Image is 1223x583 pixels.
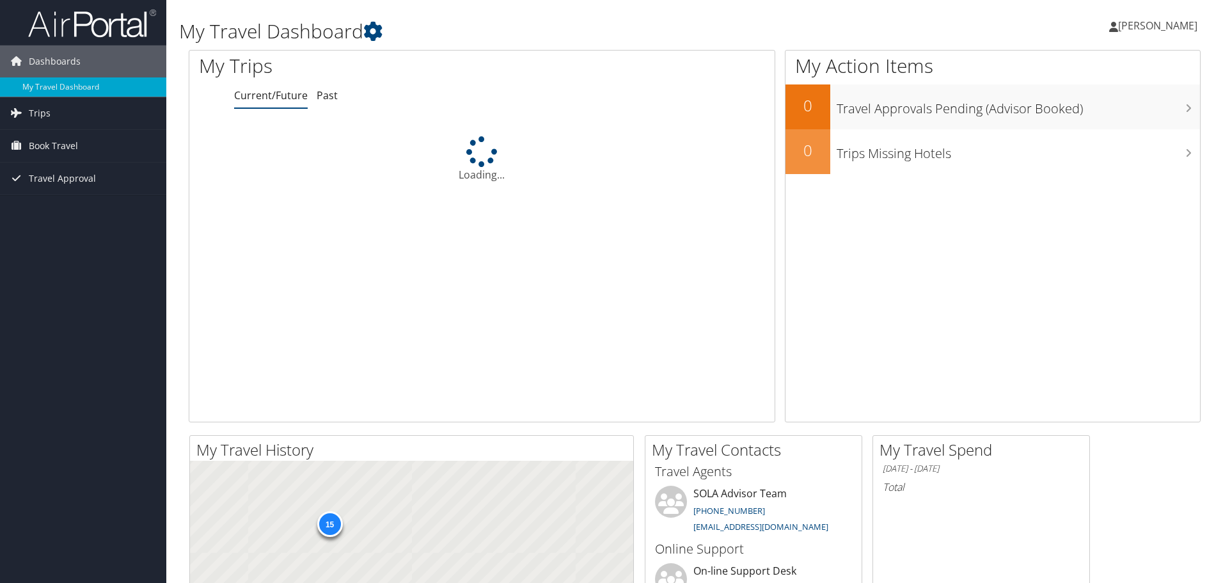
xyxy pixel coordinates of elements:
h1: My Travel Dashboard [179,18,867,45]
h2: 0 [785,95,830,116]
h3: Travel Approvals Pending (Advisor Booked) [837,93,1200,118]
h3: Travel Agents [655,463,852,481]
span: Dashboards [29,45,81,77]
h2: 0 [785,140,830,161]
span: Trips [29,97,51,129]
a: [PERSON_NAME] [1109,6,1210,45]
img: airportal-logo.png [28,8,156,38]
div: 15 [317,511,342,537]
h2: My Travel History [196,439,633,461]
h6: Total [883,480,1080,494]
h1: My Action Items [785,52,1200,79]
h1: My Trips [199,52,521,79]
a: 0Trips Missing Hotels [785,129,1200,174]
a: [EMAIL_ADDRESS][DOMAIN_NAME] [693,521,828,532]
h3: Online Support [655,540,852,558]
div: Loading... [189,136,775,182]
a: Past [317,88,338,102]
span: [PERSON_NAME] [1118,19,1197,33]
h2: My Travel Spend [880,439,1089,461]
span: Travel Approval [29,163,96,195]
h6: [DATE] - [DATE] [883,463,1080,475]
a: 0Travel Approvals Pending (Advisor Booked) [785,84,1200,129]
h2: My Travel Contacts [652,439,862,461]
a: [PHONE_NUMBER] [693,505,765,516]
span: Book Travel [29,130,78,162]
a: Current/Future [234,88,308,102]
li: SOLA Advisor Team [649,486,858,538]
h3: Trips Missing Hotels [837,138,1200,163]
